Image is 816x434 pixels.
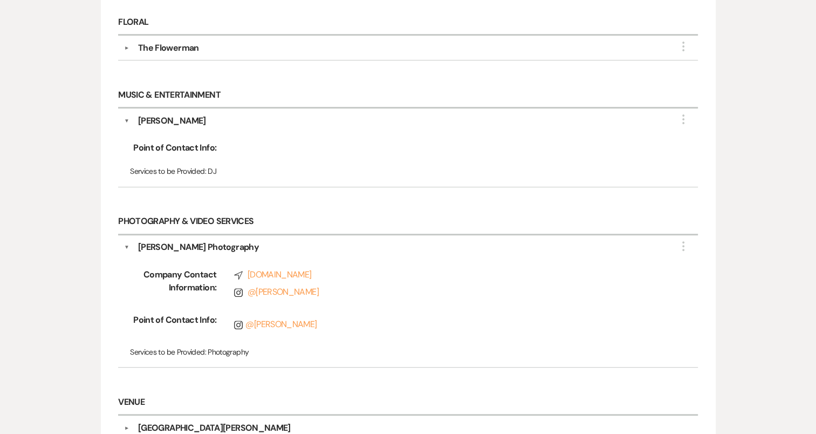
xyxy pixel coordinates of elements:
[138,42,199,55] div: The Flowerman
[120,425,133,431] button: ▼
[248,286,319,297] a: @[PERSON_NAME]
[130,165,686,177] p: DJ
[124,114,129,127] button: ▼
[130,268,216,303] span: Company Contact Information:
[118,390,697,416] h6: Venue
[138,241,259,254] div: [PERSON_NAME] Photography
[118,83,697,109] h6: Music & Entertainment
[130,314,216,335] span: Point of Contact Info:
[118,10,697,36] h6: Floral
[124,241,129,254] button: ▼
[130,347,206,357] span: Services to be Provided:
[118,210,697,235] h6: Photography & Video Services
[234,268,663,281] a: [DOMAIN_NAME]
[130,166,206,176] span: Services to be Provided:
[130,346,686,358] p: Photography
[138,114,206,127] div: [PERSON_NAME]
[130,141,216,154] span: Point of Contact Info:
[120,45,133,51] button: ▼
[234,318,317,330] a: @[PERSON_NAME]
